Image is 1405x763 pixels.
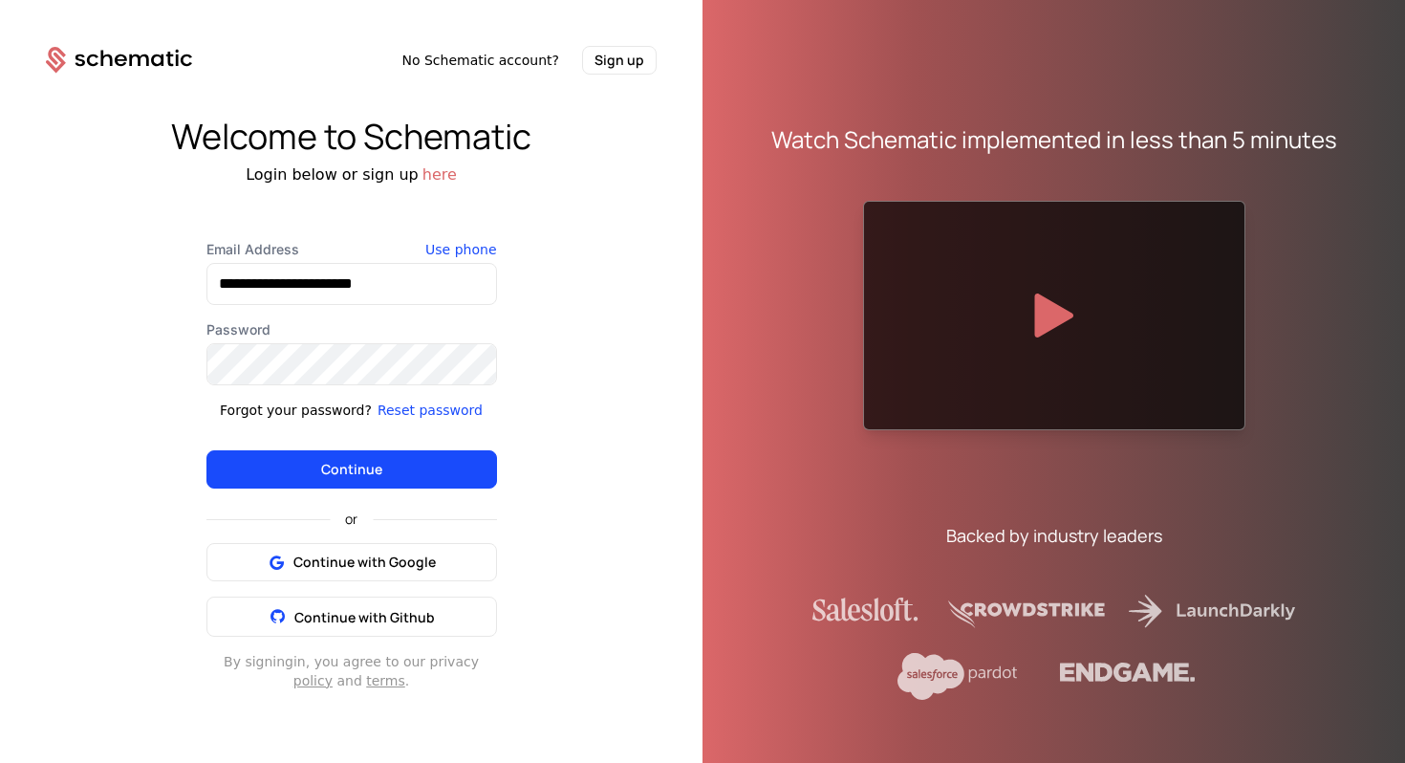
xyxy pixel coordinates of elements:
label: Password [206,320,497,339]
a: terms [366,673,405,688]
div: Forgot your password? [220,401,372,420]
button: here [422,163,457,186]
a: policy [293,673,333,688]
button: Sign up [582,46,657,75]
div: By signing in , you agree to our privacy and . [206,652,497,690]
button: Continue with Google [206,543,497,581]
span: No Schematic account? [401,51,559,70]
span: Continue with Google [293,553,436,572]
button: Reset password [378,401,483,420]
div: Backed by industry leaders [946,522,1162,549]
label: Email Address [206,240,497,259]
span: or [330,512,373,526]
button: Continue with Github [206,597,497,637]
button: Use phone [425,240,496,259]
div: Watch Schematic implemented in less than 5 minutes [771,124,1337,155]
button: Continue [206,450,497,489]
span: Continue with Github [294,608,435,626]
